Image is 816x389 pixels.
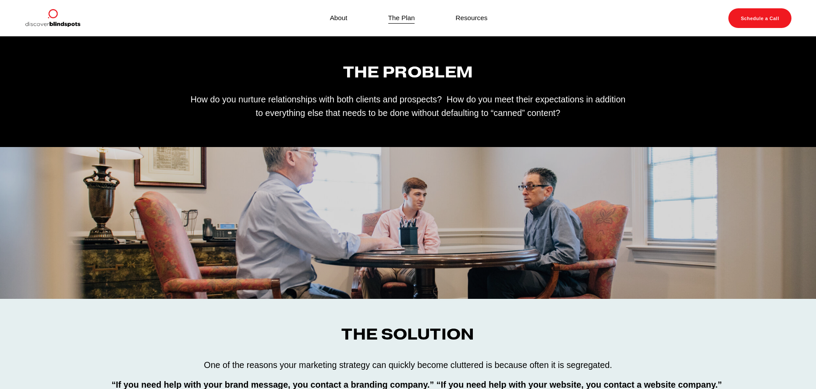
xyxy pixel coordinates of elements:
a: About [330,12,348,24]
p: One of the reasons your marketing strategy can quickly become cluttered is because often it is se... [90,358,727,372]
h3: The Solution [25,326,791,343]
a: Resources [456,12,488,24]
img: Discover Blind Spots [25,8,81,28]
a: The Plan [388,12,415,24]
a: Schedule a Call [728,8,791,28]
h3: The Problem [25,63,791,81]
p: How do you nurture relationships with both clients and prospects? How do you meet their expectati... [25,93,791,120]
